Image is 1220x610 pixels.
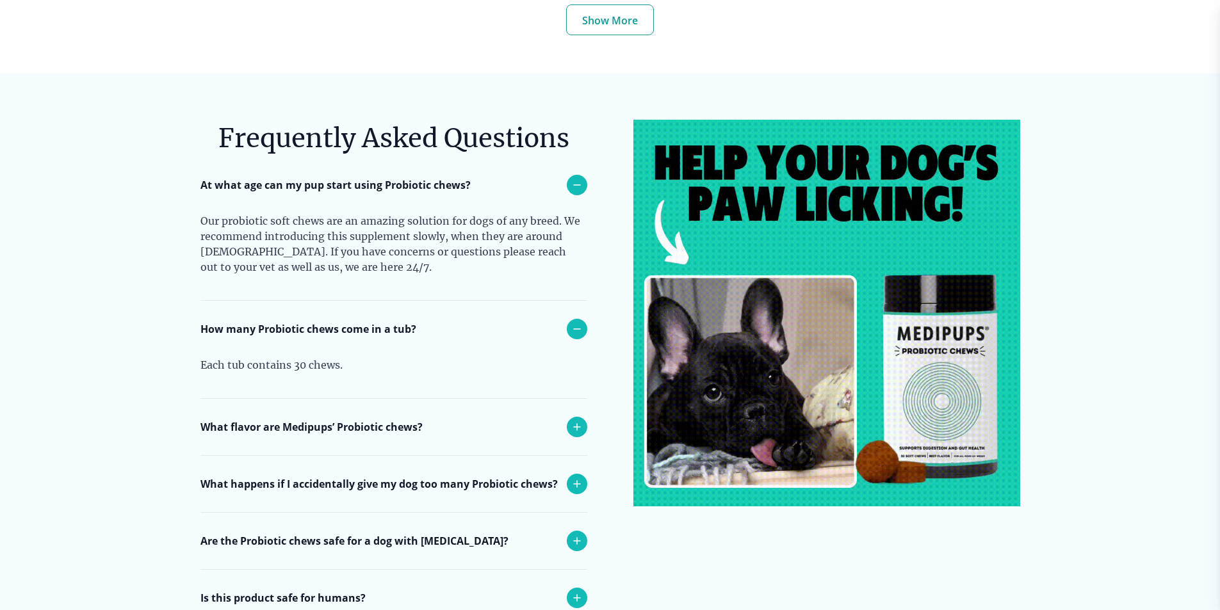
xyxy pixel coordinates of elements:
[200,213,585,300] div: Our probiotic soft chews are an amazing solution for dogs of any breed. We recommend introducing ...
[200,476,558,492] p: What happens if I accidentally give my dog too many Probiotic chews?
[200,357,585,398] div: Each tub contains 30 chews.
[200,120,587,157] h6: Frequently Asked Questions
[566,4,654,35] button: Show More
[200,590,366,606] p: Is this product safe for humans?
[200,533,508,549] p: Are the Probiotic chews safe for a dog with [MEDICAL_DATA]?
[200,321,416,337] p: How many Probiotic chews come in a tub?
[200,177,471,193] p: At what age can my pup start using Probiotic chews?
[200,512,585,584] div: Please see a veterinarian as soon as possible if you accidentally give too many. If you’re unsure...
[200,455,585,496] div: Beef Flavored: Our chews will leave your pup begging for MORE!
[200,419,423,435] p: What flavor are Medipups’ Probiotic chews?
[633,120,1020,506] img: Dog paw licking solution – FAQs about our chews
